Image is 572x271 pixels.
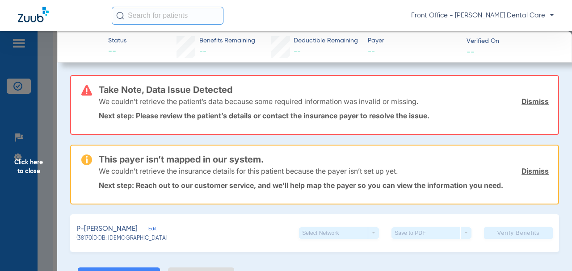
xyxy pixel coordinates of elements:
span: Front Office - [PERSON_NAME] Dental Care [411,11,554,20]
p: Next step: Please review the patient’s details or contact the insurance payer to resolve the issue. [99,111,549,120]
img: warning-icon [81,154,92,165]
input: Search for patients [112,7,223,25]
h3: Take Note, Data Issue Detected [99,85,549,94]
span: -- [467,47,475,56]
img: error-icon [81,85,92,96]
iframe: Chat Widget [527,228,572,271]
span: -- [199,48,206,55]
h3: This payer isn’t mapped in our system. [99,155,549,164]
span: Edit [148,226,156,234]
span: Status [108,36,126,46]
p: We couldn’t retrieve the patient’s data because some required information was invalid or missing. [99,97,418,106]
span: P-[PERSON_NAME] [76,224,138,235]
img: Zuub Logo [18,7,49,22]
a: Dismiss [522,167,549,175]
span: Deductible Remaining [294,36,358,46]
span: -- [368,46,458,57]
span: -- [108,46,126,57]
span: Benefits Remaining [199,36,255,46]
a: Dismiss [522,97,549,106]
img: Search Icon [116,12,124,20]
span: Payer [368,36,458,46]
span: Verified On [467,37,557,46]
span: (38170) DOB: [DEMOGRAPHIC_DATA] [76,235,167,243]
span: -- [294,48,301,55]
p: We couldn’t retrieve the insurance details for this patient because the payer isn’t set up yet. [99,167,398,175]
p: Next step: Reach out to our customer service, and we’ll help map the payer so you can view the in... [99,181,549,190]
